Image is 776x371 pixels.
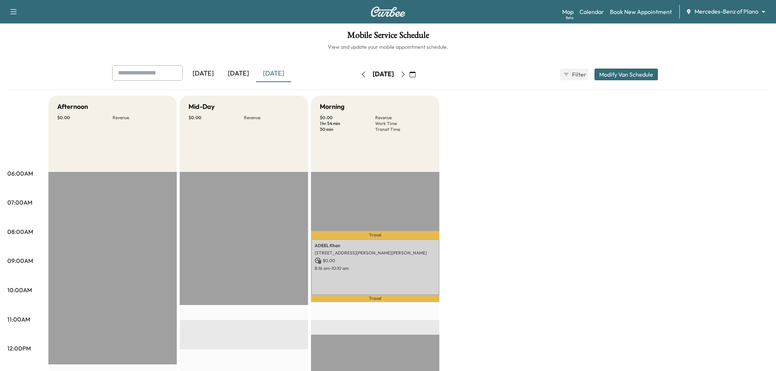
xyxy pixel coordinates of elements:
[566,15,574,21] div: Beta
[315,257,436,264] p: $ 0.00
[256,65,291,82] div: [DATE]
[375,121,431,126] p: Work Time
[7,43,769,51] h6: View and update your mobile appointment schedule.
[562,7,574,16] a: MapBeta
[7,31,769,43] h1: Mobile Service Schedule
[311,231,439,239] p: Travel
[7,227,33,236] p: 08:00AM
[560,69,589,80] button: Filter
[375,126,431,132] p: Transit Time
[315,265,436,271] p: 8:16 am - 10:10 am
[370,7,406,17] img: Curbee Logo
[315,243,436,249] p: ADEEL Khan
[375,115,431,121] p: Revenue
[594,69,658,80] button: Modify Van Schedule
[188,102,215,112] h5: Mid-Day
[7,256,33,265] p: 09:00AM
[188,115,244,121] p: $ 0.00
[7,315,30,324] p: 11:00AM
[7,169,33,178] p: 06:00AM
[320,102,344,112] h5: Morning
[572,70,585,79] span: Filter
[57,102,88,112] h5: Afternoon
[315,250,436,256] p: [STREET_ADDRESS][PERSON_NAME][PERSON_NAME]
[7,344,31,353] p: 12:00PM
[311,295,439,302] p: Travel
[373,70,394,79] div: [DATE]
[57,115,113,121] p: $ 0.00
[7,286,32,294] p: 10:00AM
[7,198,32,207] p: 07:00AM
[579,7,604,16] a: Calendar
[186,65,221,82] div: [DATE]
[320,121,375,126] p: 1 hr 54 min
[695,7,758,16] span: Mercedes-Benz of Plano
[221,65,256,82] div: [DATE]
[320,126,375,132] p: 30 min
[244,115,299,121] p: Revenue
[113,115,168,121] p: Revenue
[610,7,672,16] a: Book New Appointment
[320,115,375,121] p: $ 0.00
